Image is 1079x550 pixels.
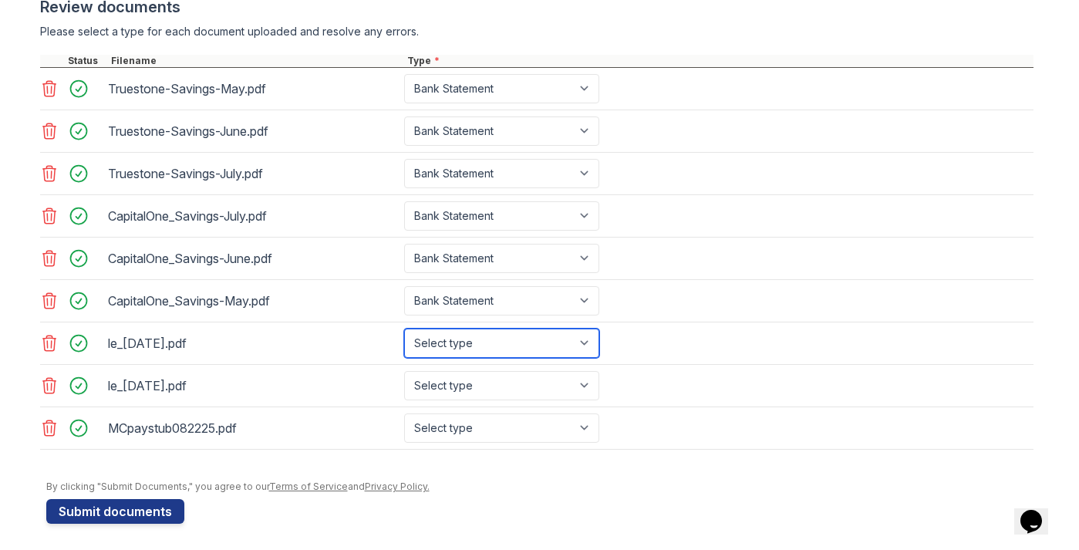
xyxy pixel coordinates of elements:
div: MCpaystub082225.pdf [108,416,398,440]
div: Truestone-Savings-May.pdf [108,76,398,101]
a: Privacy Policy. [365,481,430,492]
iframe: chat widget [1014,488,1064,535]
div: CapitalOne_Savings-June.pdf [108,246,398,271]
div: Type [404,55,1033,67]
div: Status [65,55,108,67]
div: CapitalOne_Savings-July.pdf [108,204,398,228]
button: Submit documents [46,499,184,524]
div: CapitalOne_Savings-May.pdf [108,288,398,313]
div: Please select a type for each document uploaded and resolve any errors. [40,24,1033,39]
div: Filename [108,55,404,67]
div: Truestone-Savings-July.pdf [108,161,398,186]
div: Truestone-Savings-June.pdf [108,119,398,143]
div: By clicking "Submit Documents," you agree to our and [46,481,1033,493]
div: le_[DATE].pdf [108,331,398,356]
a: Terms of Service [269,481,348,492]
div: le_[DATE].pdf [108,373,398,398]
